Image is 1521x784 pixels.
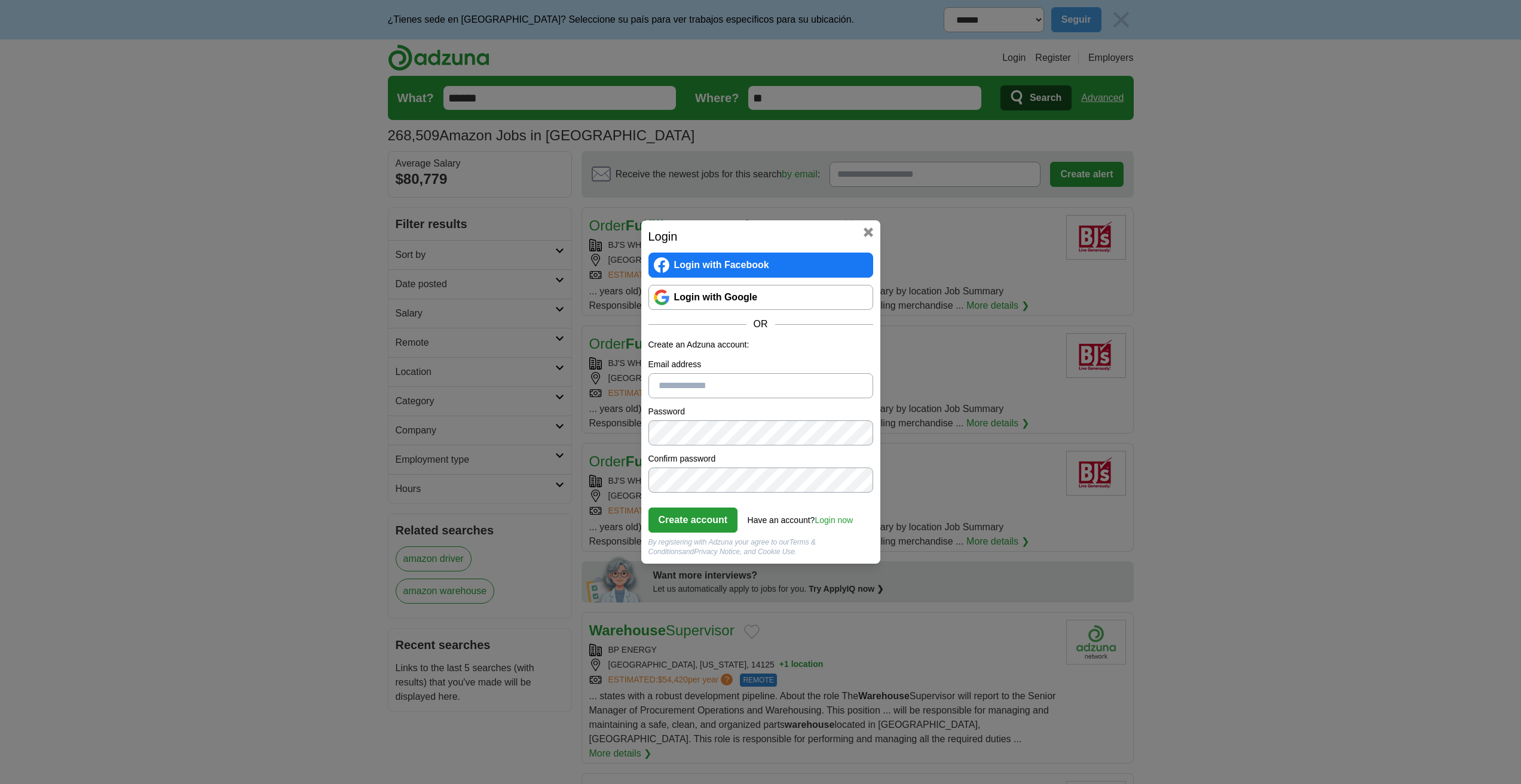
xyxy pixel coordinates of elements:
[648,453,873,465] label: Confirm password
[746,317,775,331] span: OR
[815,515,853,525] a: Login now
[648,285,873,310] a: Login with Google
[648,227,873,245] h2: Login
[648,253,873,278] a: Login with Facebook
[648,339,873,351] p: Create an Adzuna account:
[648,508,738,533] button: Create account
[748,507,853,527] div: Have an account?
[648,537,873,557] div: By registering with Adzuna your agree to our and , and Cookie Use.
[648,358,873,371] label: Email address
[648,405,873,418] label: Password
[694,548,740,556] a: Privacy Notice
